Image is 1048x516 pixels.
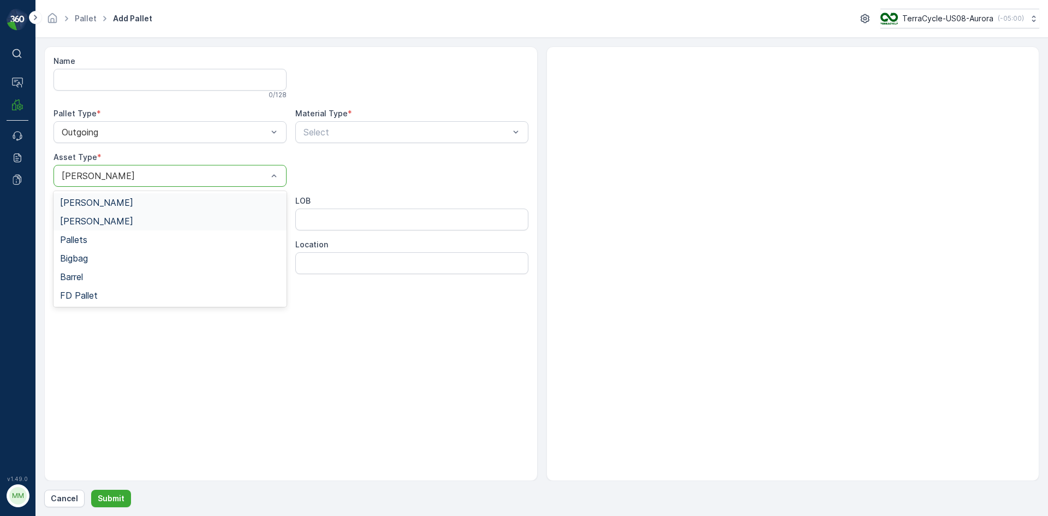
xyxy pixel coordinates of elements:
span: Name : [9,476,36,485]
span: FD Pallet [60,290,98,300]
span: [PERSON_NAME] [60,216,133,226]
img: image_ci7OI47.png [880,13,898,25]
p: Pallet_US08 #7786 [481,306,564,319]
span: v 1.49.0 [7,476,28,482]
p: Submit [98,493,124,504]
label: Pallet Type [53,109,97,118]
a: Pallet [75,14,97,23]
span: Material : [9,269,46,278]
button: Submit [91,490,131,507]
span: - [57,215,61,224]
span: Asset Type : [9,251,58,260]
button: TerraCycle-US08-Aurora(-05:00) [880,9,1039,28]
span: Pallet_US08 #7785 [36,179,107,188]
label: Material Type [295,109,348,118]
span: [PERSON_NAME] [58,251,120,260]
label: Name [53,56,75,66]
span: Pallet_US08 #7786 [36,476,108,485]
span: 70 [61,233,71,242]
a: Homepage [46,16,58,26]
span: Total Weight : [9,197,64,206]
span: Barrel [60,272,83,282]
div: MM [9,487,27,505]
label: LOB [295,196,311,205]
span: [PERSON_NAME] [60,198,133,207]
span: 70 [64,197,74,206]
span: Tare Weight : [9,233,61,242]
button: Cancel [44,490,85,507]
p: Pallet_US08 #7785 [482,9,564,22]
p: 0 / 128 [269,91,287,99]
span: Name : [9,179,36,188]
p: Select [303,126,509,139]
button: MM [7,484,28,507]
p: ( -05:00 ) [998,14,1024,23]
span: US-A0001 I Mixed Flexibles [46,269,151,278]
span: Add Pallet [111,13,154,24]
span: 70 [64,494,74,503]
span: Pallets [60,235,87,245]
img: logo [7,9,28,31]
label: Location [295,240,328,249]
span: Net Weight : [9,215,57,224]
span: Bigbag [60,253,88,263]
label: Asset Type [53,152,97,162]
p: TerraCycle-US08-Aurora [902,13,993,24]
p: Cancel [51,493,78,504]
span: Total Weight : [9,494,64,503]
